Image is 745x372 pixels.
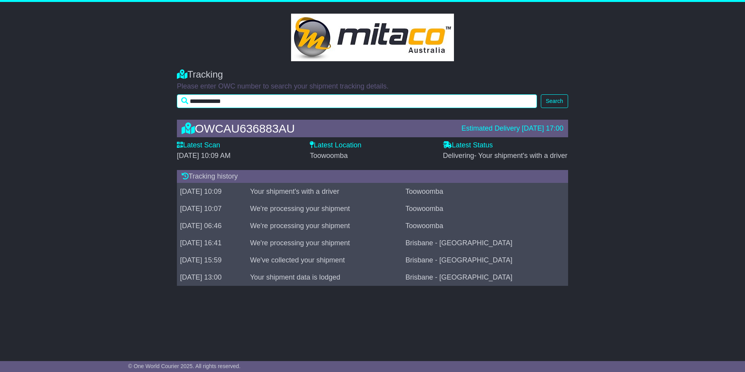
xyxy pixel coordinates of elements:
div: OWCAU636883AU [178,122,457,135]
label: Latest Status [443,141,493,150]
td: Your shipment data is lodged [247,269,403,286]
td: Toowoomba [403,183,568,200]
span: [DATE] 10:09 AM [177,152,231,159]
td: [DATE] 10:09 [177,183,247,200]
td: Your shipment's with a driver [247,183,403,200]
img: GetCustomerLogo [291,14,454,61]
span: Toowoomba [310,152,348,159]
span: © One World Courier 2025. All rights reserved. [128,363,241,369]
td: We're processing your shipment [247,235,403,252]
span: Delivering [443,152,568,159]
div: Estimated Delivery [DATE] 17:00 [461,124,563,133]
td: [DATE] 16:41 [177,235,247,252]
button: Search [541,94,568,108]
td: We're processing your shipment [247,218,403,235]
td: Toowoomba [403,200,568,218]
td: We're processing your shipment [247,200,403,218]
td: [DATE] 13:00 [177,269,247,286]
td: [DATE] 06:46 [177,218,247,235]
div: Tracking history [177,170,568,183]
td: Toowoomba [403,218,568,235]
label: Latest Location [310,141,361,150]
td: Brisbane - [GEOGRAPHIC_DATA] [403,269,568,286]
label: Latest Scan [177,141,220,150]
td: Brisbane - [GEOGRAPHIC_DATA] [403,235,568,252]
td: [DATE] 15:59 [177,252,247,269]
p: Please enter OWC number to search your shipment tracking details. [177,82,568,91]
span: - Your shipment's with a driver [474,152,568,159]
td: We've collected your shipment [247,252,403,269]
td: [DATE] 10:07 [177,200,247,218]
div: Tracking [177,69,568,80]
td: Brisbane - [GEOGRAPHIC_DATA] [403,252,568,269]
